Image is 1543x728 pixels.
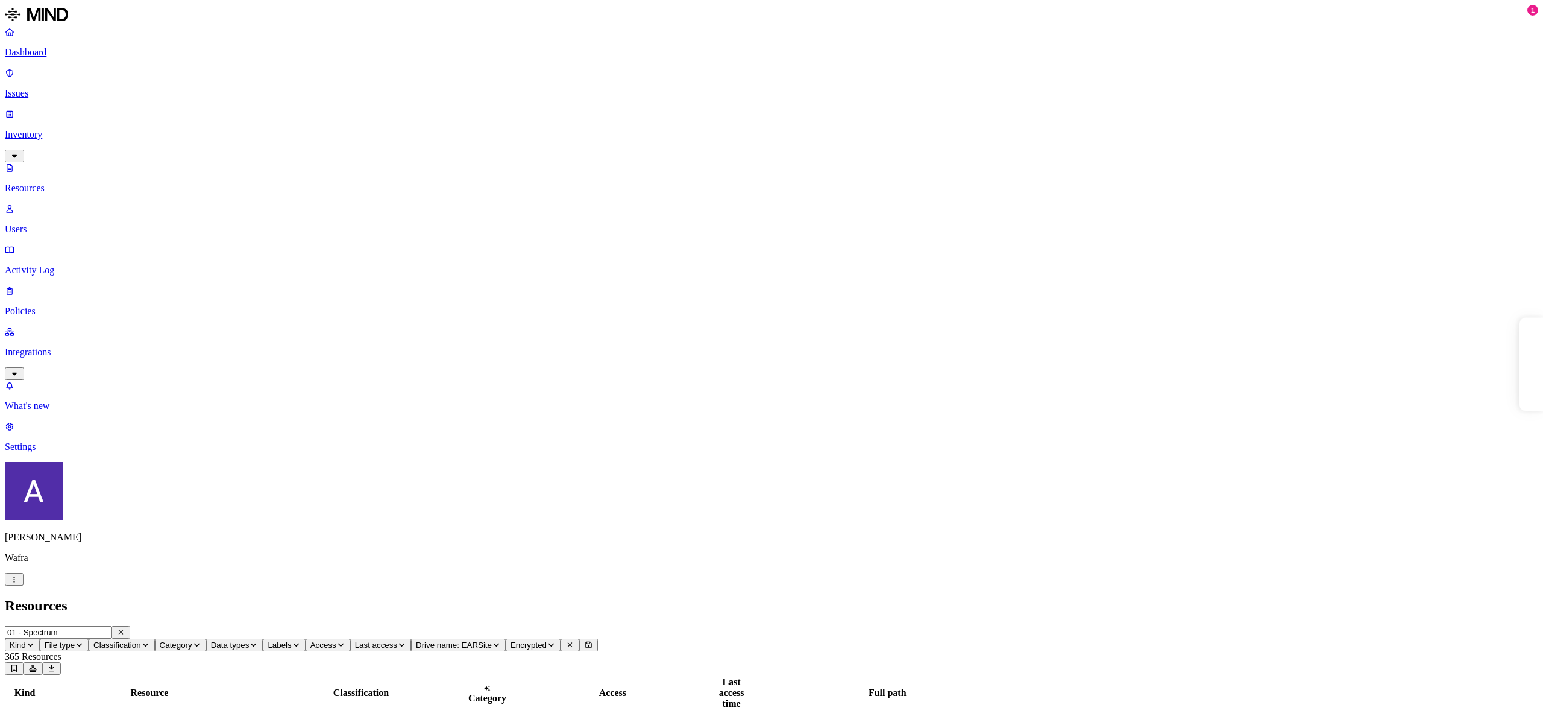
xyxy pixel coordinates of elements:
span: File type [45,641,75,650]
span: Category [160,641,192,650]
p: Policies [5,306,1538,317]
div: Resource [45,688,254,698]
div: Last access time [719,677,744,709]
div: Full path [746,688,1028,698]
h2: Resources [5,598,1538,614]
p: Activity Log [5,265,1538,276]
input: Search [5,626,112,639]
p: Resources [5,183,1538,194]
span: Classification [93,641,141,650]
p: Settings [5,442,1538,452]
p: Issues [5,88,1538,99]
span: Last access [355,641,397,650]
img: Avigail Bronznick [5,462,63,520]
span: Access [310,641,336,650]
span: Labels [268,641,291,650]
p: Inventory [5,129,1538,140]
div: Access [509,688,717,698]
img: MIND [5,5,68,24]
span: Data types [211,641,250,650]
span: Encrypted [511,641,547,650]
div: Classification [256,688,466,698]
span: 365 Resources [5,651,61,662]
p: Integrations [5,347,1538,358]
div: 1 [1527,5,1538,16]
p: Dashboard [5,47,1538,58]
p: Wafra [5,552,1538,563]
span: Kind [10,641,26,650]
span: Drive name: EARSite [416,641,492,650]
p: Users [5,224,1538,235]
p: What's new [5,400,1538,411]
span: Category [468,693,506,703]
div: Kind [7,688,43,698]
